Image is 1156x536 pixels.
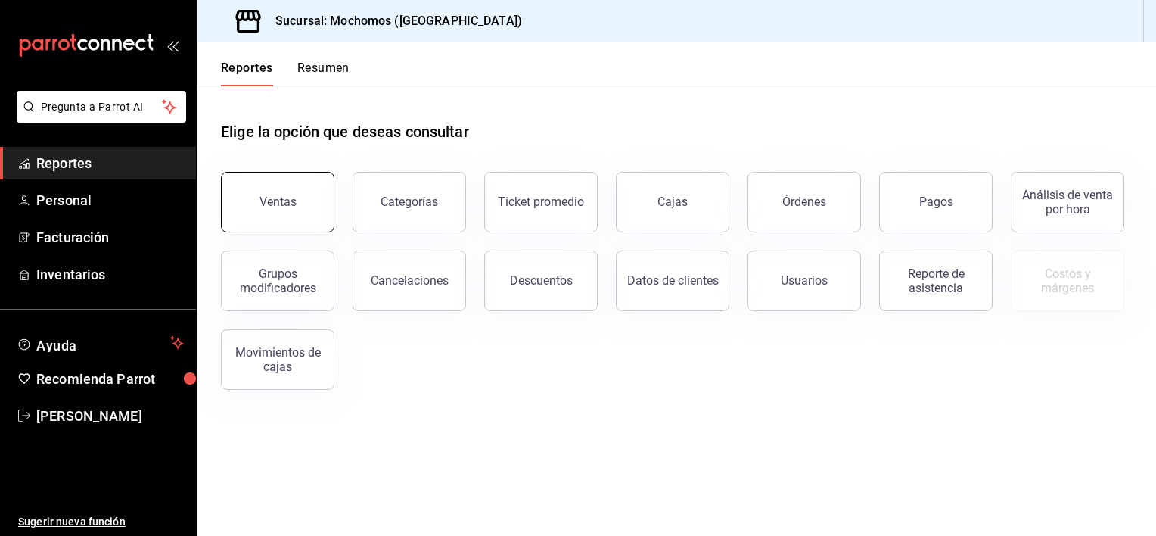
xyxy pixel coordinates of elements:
[484,251,598,311] button: Descuentos
[221,329,334,390] button: Movimientos de cajas
[36,334,164,352] span: Ayuda
[879,251,993,311] button: Reporte de asistencia
[166,39,179,51] button: open_drawer_menu
[781,273,828,288] div: Usuarios
[221,172,334,232] button: Ventas
[17,91,186,123] button: Pregunta a Parrot AI
[221,251,334,311] button: Grupos modificadores
[1011,251,1124,311] button: Contrata inventarios para ver este reporte
[353,172,466,232] button: Categorías
[616,251,729,311] button: Datos de clientes
[1021,266,1114,295] div: Costos y márgenes
[782,195,826,209] div: Órdenes
[36,190,184,210] span: Personal
[657,195,688,209] div: Cajas
[371,273,449,288] div: Cancelaciones
[627,273,719,288] div: Datos de clientes
[919,195,953,209] div: Pagos
[484,172,598,232] button: Ticket promedio
[381,195,438,209] div: Categorías
[221,120,469,143] h1: Elige la opción que deseas consultar
[353,251,466,311] button: Cancelaciones
[36,153,184,173] span: Reportes
[221,61,273,86] button: Reportes
[36,406,184,426] span: [PERSON_NAME]
[879,172,993,232] button: Pagos
[510,273,573,288] div: Descuentos
[889,266,983,295] div: Reporte de asistencia
[36,264,184,285] span: Inventarios
[259,195,297,209] div: Ventas
[498,195,584,209] div: Ticket promedio
[36,227,184,248] span: Facturación
[41,99,163,115] span: Pregunta a Parrot AI
[231,266,325,295] div: Grupos modificadores
[18,514,184,530] span: Sugerir nueva función
[297,61,350,86] button: Resumen
[747,172,861,232] button: Órdenes
[231,345,325,374] div: Movimientos de cajas
[11,110,186,126] a: Pregunta a Parrot AI
[221,61,350,86] div: navigation tabs
[616,172,729,232] button: Cajas
[36,369,184,389] span: Recomienda Parrot
[1021,188,1114,217] div: Análisis de venta por hora
[263,12,522,30] h3: Sucursal: Mochomos ([GEOGRAPHIC_DATA])
[747,251,861,311] button: Usuarios
[1011,172,1124,232] button: Análisis de venta por hora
